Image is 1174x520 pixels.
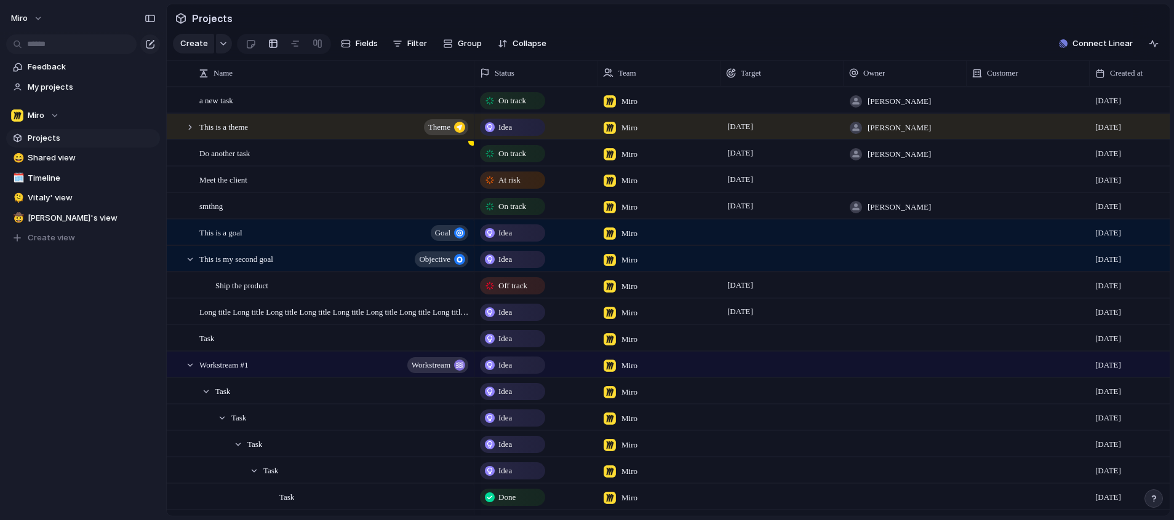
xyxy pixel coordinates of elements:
[263,463,278,477] span: Task
[621,227,637,240] span: Miro
[498,412,512,424] span: Idea
[1095,174,1121,186] span: [DATE]
[621,412,637,425] span: Miro
[11,152,23,164] button: 😄
[6,189,160,207] a: 🫠Vitaly' view
[1054,34,1138,53] button: Connect Linear
[1072,37,1133,50] span: Connect Linear
[513,37,546,50] span: Collapse
[498,306,512,318] span: Idea
[28,61,156,73] span: Feedback
[621,201,637,213] span: Miro
[28,232,75,244] span: Create view
[336,34,383,53] button: Fields
[498,385,512,398] span: Idea
[6,9,49,28] button: miro
[190,7,235,30] span: Projects
[1095,306,1121,318] span: [DATE]
[621,175,637,187] span: Miro
[6,169,160,187] a: 🗓️Timeline
[419,251,450,268] span: objective
[621,122,637,134] span: Miro
[11,12,28,25] span: miro
[28,172,156,184] span: Timeline
[621,333,637,345] span: Miro
[388,34,432,53] button: Filter
[199,225,242,239] span: This is a goal
[987,67,1018,79] span: Customer
[215,384,230,398] span: Task
[498,200,526,213] span: On track
[412,357,450,374] span: workstream
[6,78,160,97] a: My projects
[621,148,637,160] span: Miro
[199,251,273,266] span: This is my second goal
[180,37,208,50] span: Create
[621,307,637,319] span: Miro
[498,253,512,266] span: Idea
[498,438,512,451] span: Idea
[621,360,637,372] span: Miro
[199,146,250,160] span: Do another task
[1095,491,1121,503] span: [DATE]
[28,81,156,93] span: My projects
[498,95,526,107] span: On track
[199,357,248,371] span: Workstream #1
[6,209,160,227] a: 🤠[PERSON_NAME]'s view
[868,201,931,213] span: [PERSON_NAME]
[1095,385,1121,398] span: [DATE]
[498,227,512,239] span: Idea
[11,192,23,204] button: 🫠
[1095,121,1121,133] span: [DATE]
[618,67,636,79] span: Team
[1095,412,1121,424] span: [DATE]
[199,93,233,107] span: a new task
[435,224,450,242] span: goal
[6,229,160,247] button: Create view
[1095,227,1121,239] span: [DATE]
[6,106,160,125] button: Miro
[868,122,931,134] span: [PERSON_NAME]
[498,174,521,186] span: At risk
[1095,333,1121,345] span: [DATE]
[11,212,23,224] button: 🤠
[215,278,268,292] span: Ship the product
[407,37,427,50] span: Filter
[868,95,931,108] span: [PERSON_NAME]
[1095,438,1121,451] span: [DATE]
[458,37,482,50] span: Group
[1095,200,1121,213] span: [DATE]
[13,211,22,225] div: 🤠
[13,191,22,205] div: 🫠
[431,225,468,241] button: goal
[1095,95,1121,107] span: [DATE]
[6,149,160,167] a: 😄Shared view
[6,129,160,148] a: Projects
[11,172,23,184] button: 🗓️
[621,439,637,451] span: Miro
[1095,280,1121,292] span: [DATE]
[13,151,22,165] div: 😄
[415,251,468,267] button: objective
[621,280,637,293] span: Miro
[1095,359,1121,371] span: [DATE]
[724,199,756,213] span: [DATE]
[621,492,637,504] span: Miro
[6,58,160,76] a: Feedback
[356,37,378,50] span: Fields
[724,304,756,319] span: [DATE]
[173,34,214,53] button: Create
[498,465,512,477] span: Idea
[279,489,294,503] span: Task
[498,121,512,133] span: Idea
[424,119,468,135] button: theme
[868,148,931,160] span: [PERSON_NAME]
[724,146,756,160] span: [DATE]
[724,172,756,187] span: [DATE]
[493,34,551,53] button: Collapse
[495,67,514,79] span: Status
